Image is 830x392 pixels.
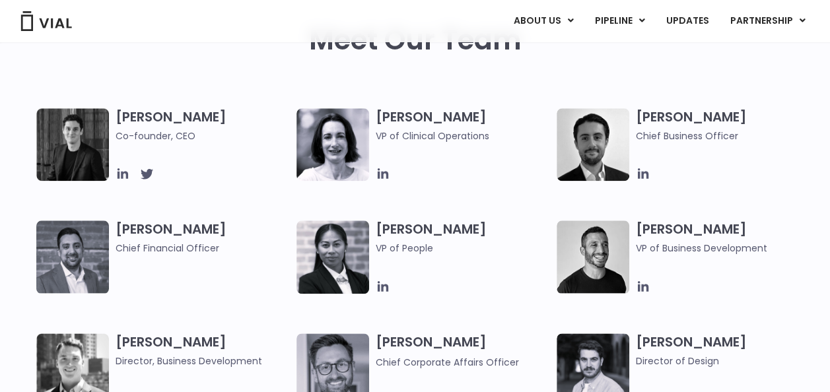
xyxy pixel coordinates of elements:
[116,129,290,143] span: Co-founder, CEO
[20,11,73,31] img: Vial Logo
[36,220,109,293] img: Headshot of smiling man named Samir
[557,108,629,181] img: A black and white photo of a man in a suit holding a vial.
[376,129,550,143] span: VP of Clinical Operations
[116,108,290,143] h3: [PERSON_NAME]
[376,356,519,369] span: Chief Corporate Affairs Officer
[720,10,816,32] a: PARTNERSHIPMenu Toggle
[636,220,810,255] h3: [PERSON_NAME]
[636,129,810,143] span: Chief Business Officer
[116,241,290,255] span: Chief Financial Officer
[36,108,109,181] img: A black and white photo of a man in a suit attending a Summit.
[503,10,584,32] a: ABOUT USMenu Toggle
[116,220,290,255] h3: [PERSON_NAME]
[296,220,369,294] img: Catie
[557,220,629,293] img: A black and white photo of a man smiling.
[296,108,369,181] img: Image of smiling woman named Amy
[116,333,290,368] h3: [PERSON_NAME]
[656,10,719,32] a: UPDATES
[636,354,810,368] span: Director of Design
[376,241,550,255] span: VP of People
[376,220,550,275] h3: [PERSON_NAME]
[309,24,522,56] h2: Meet Our Team
[584,10,655,32] a: PIPELINEMenu Toggle
[636,108,810,143] h3: [PERSON_NAME]
[636,241,810,255] span: VP of Business Development
[116,354,290,368] span: Director, Business Development
[636,333,810,368] h3: [PERSON_NAME]
[376,333,550,370] h3: [PERSON_NAME]
[376,108,550,143] h3: [PERSON_NAME]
